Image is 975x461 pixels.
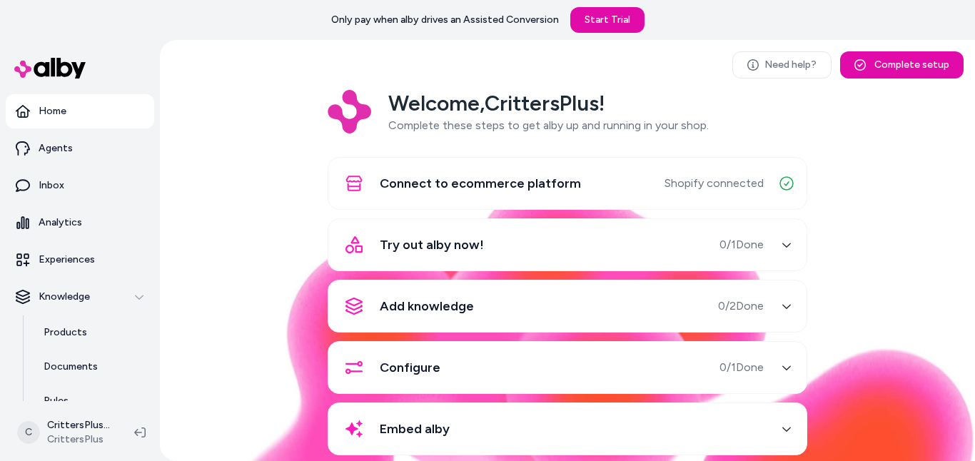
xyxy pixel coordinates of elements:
button: Add knowledge0/2Done [337,289,798,323]
h2: Welcome, CrittersPlus ! [388,90,709,117]
a: Start Trial [570,7,645,33]
button: CCrittersPlus ShopifyCrittersPlus [9,410,123,455]
span: 0 / 1 Done [719,359,764,376]
span: Try out alby now! [380,235,484,255]
span: Embed alby [380,419,450,439]
p: CrittersPlus Shopify [47,418,111,432]
p: Only pay when alby drives an Assisted Conversion [331,13,559,27]
span: Add knowledge [380,296,474,316]
img: alby Logo [14,58,86,78]
span: Shopify connected [665,175,764,192]
p: Home [39,104,66,118]
a: Documents [29,350,154,384]
span: 0 / 1 Done [719,236,764,253]
p: Knowledge [39,290,90,304]
span: Connect to ecommerce platform [380,173,581,193]
a: Inbox [6,168,154,203]
span: 0 / 2 Done [718,298,764,315]
span: CrittersPlus [47,432,111,447]
button: Knowledge [6,280,154,314]
span: C [17,421,40,444]
p: Products [44,325,87,340]
button: Embed alby [337,412,798,446]
button: Try out alby now!0/1Done [337,228,798,262]
span: Complete these steps to get alby up and running in your shop. [388,118,709,132]
p: Documents [44,360,98,374]
a: Need help? [732,51,832,78]
button: Connect to ecommerce platformShopify connected [337,166,798,201]
a: Agents [6,131,154,166]
img: Logo [328,90,371,133]
img: alby Bubble [160,178,975,461]
button: Complete setup [840,51,964,78]
p: Agents [39,141,73,156]
p: Experiences [39,253,95,267]
a: Home [6,94,154,128]
a: Products [29,315,154,350]
p: Analytics [39,216,82,230]
a: Rules [29,384,154,418]
button: Configure0/1Done [337,350,798,385]
span: Configure [380,358,440,378]
a: Analytics [6,206,154,240]
p: Rules [44,394,69,408]
p: Inbox [39,178,64,193]
a: Experiences [6,243,154,277]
